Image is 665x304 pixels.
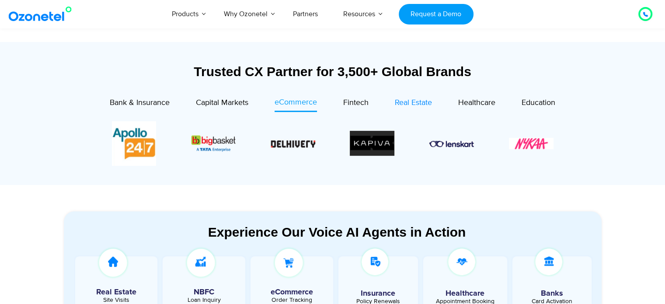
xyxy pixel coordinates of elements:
span: Fintech [343,98,369,108]
a: Education [522,97,555,112]
div: Image Carousel [112,121,554,166]
div: Loan Inquiry [167,297,241,303]
a: Bank & Insurance [110,97,170,112]
a: eCommerce [275,97,317,112]
h5: NBFC [167,288,241,296]
h5: Banks [517,290,588,297]
a: Request a Demo [399,4,474,24]
span: Healthcare [458,98,495,108]
h5: Insurance [343,290,414,297]
div: Experience Our Voice AI Agents in Action [73,224,602,240]
a: Fintech [343,97,369,112]
div: Order Tracking [255,297,329,303]
span: eCommerce [275,98,317,107]
h5: Real Estate [80,288,153,296]
h5: Healthcare [430,290,501,297]
div: Trusted CX Partner for 3,500+ Global Brands [64,64,602,79]
span: Education [522,98,555,108]
h5: eCommerce [255,288,329,296]
span: Bank & Insurance [110,98,170,108]
div: Site Visits [80,297,153,303]
a: Capital Markets [196,97,248,112]
a: Healthcare [458,97,495,112]
span: Capital Markets [196,98,248,108]
span: Real Estate [395,98,432,108]
a: Real Estate [395,97,432,112]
